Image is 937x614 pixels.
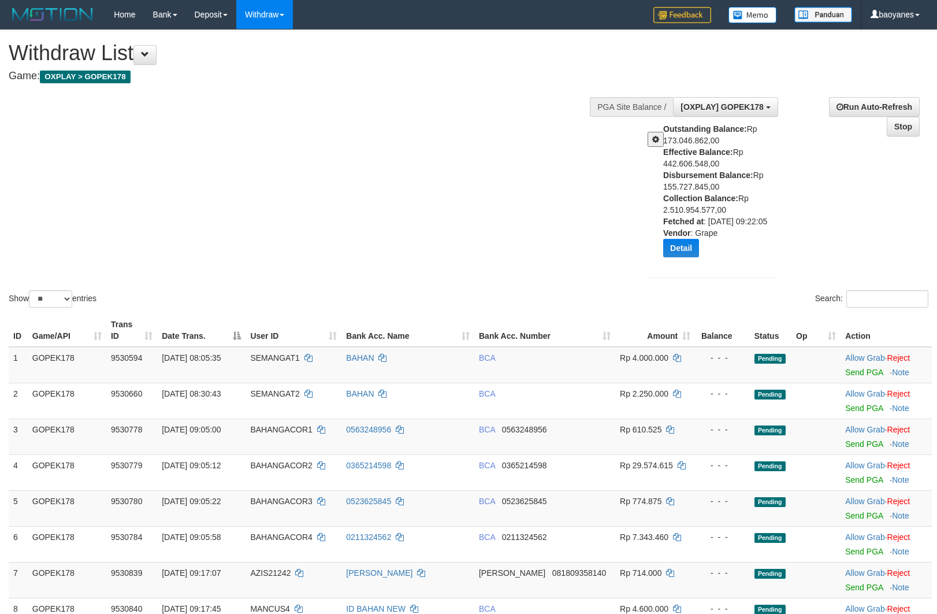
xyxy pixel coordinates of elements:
span: Pending [754,426,786,435]
th: ID [9,314,28,347]
h4: Game: [9,71,613,82]
span: BAHANGACOR1 [250,425,312,434]
td: 4 [9,454,28,490]
td: GOPEK178 [28,562,106,598]
a: Note [892,583,909,592]
div: - - - [700,352,745,364]
span: 9530660 [111,389,143,398]
img: Feedback.jpg [653,7,711,23]
a: Reject [887,425,910,434]
td: · [841,490,932,526]
th: Date Trans.: activate to sort column descending [157,314,246,347]
span: SEMANGAT1 [250,353,299,363]
span: 9530778 [111,425,143,434]
span: Copy 081809358140 to clipboard [552,568,606,578]
span: · [845,389,887,398]
a: Reject [887,353,910,363]
a: Stop [887,117,920,136]
span: Rp 7.343.460 [620,532,668,542]
span: · [845,353,887,363]
span: [DATE] 09:05:00 [162,425,221,434]
a: Note [892,368,909,377]
span: · [845,604,887,613]
span: [DATE] 09:17:07 [162,568,221,578]
td: · [841,347,932,383]
span: Rp 714.000 [620,568,661,578]
span: BCA [479,497,495,506]
span: BCA [479,532,495,542]
span: Copy 0211324562 to clipboard [502,532,547,542]
th: Balance [695,314,749,347]
a: Send PGA [845,547,883,556]
a: [PERSON_NAME] [346,568,412,578]
label: Show entries [9,290,96,308]
a: Allow Grab [845,353,884,363]
a: 0211324562 [346,532,391,542]
label: Search: [815,290,928,308]
span: · [845,568,887,578]
a: Run Auto-Refresh [829,97,920,117]
td: 7 [9,562,28,598]
span: BAHANGACOR3 [250,497,312,506]
td: · [841,383,932,419]
td: · [841,562,932,598]
a: Allow Grab [845,497,884,506]
span: MANCUS4 [250,604,289,613]
span: 9530784 [111,532,143,542]
a: 0523625845 [346,497,391,506]
a: Send PGA [845,368,883,377]
th: Amount: activate to sort column ascending [615,314,695,347]
span: BCA [479,425,495,434]
a: Note [892,404,909,413]
div: Rp 173.046.862,00 Rp 442.606.548,00 Rp 155.727.845,00 Rp 2.510.954.577,00 : [DATE] 09:22:05 : Grape [663,123,784,266]
a: Allow Grab [845,568,884,578]
a: Allow Grab [845,389,884,398]
td: 5 [9,490,28,526]
a: Allow Grab [845,604,884,613]
img: MOTION_logo.png [9,6,96,23]
a: BAHAN [346,389,374,398]
th: Trans ID: activate to sort column ascending [106,314,157,347]
th: Bank Acc. Number: activate to sort column ascending [474,314,615,347]
span: Pending [754,390,786,400]
img: panduan.png [794,7,852,23]
a: Send PGA [845,583,883,592]
span: SEMANGAT2 [250,389,299,398]
a: Reject [887,389,910,398]
span: AZIS21242 [250,568,291,578]
div: - - - [700,388,745,400]
span: 9530780 [111,497,143,506]
b: Disbursement Balance: [663,171,753,180]
span: [DATE] 08:05:35 [162,353,221,363]
a: Allow Grab [845,425,884,434]
span: BCA [479,604,495,613]
span: 9530594 [111,353,143,363]
a: 0365214598 [346,461,391,470]
input: Search: [846,290,928,308]
th: Game/API: activate to sort column ascending [28,314,106,347]
a: Note [892,547,909,556]
span: Pending [754,533,786,543]
span: · [845,461,887,470]
a: Reject [887,568,910,578]
b: Collection Balance: [663,194,738,203]
span: BAHANGACOR2 [250,461,312,470]
div: PGA Site Balance / [590,97,673,117]
select: Showentries [29,290,72,308]
th: Status [750,314,791,347]
td: GOPEK178 [28,419,106,454]
a: BAHAN [346,353,374,363]
span: Pending [754,569,786,579]
b: Effective Balance: [663,147,733,157]
div: - - - [700,424,745,435]
span: 9530779 [111,461,143,470]
td: GOPEK178 [28,454,106,490]
span: [DATE] 09:17:45 [162,604,221,613]
span: Rp 4.600.000 [620,604,668,613]
td: GOPEK178 [28,526,106,562]
span: Rp 2.250.000 [620,389,668,398]
span: Rp 4.000.000 [620,353,668,363]
a: Reject [887,604,910,613]
span: Copy 0365214598 to clipboard [502,461,547,470]
td: 2 [9,383,28,419]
